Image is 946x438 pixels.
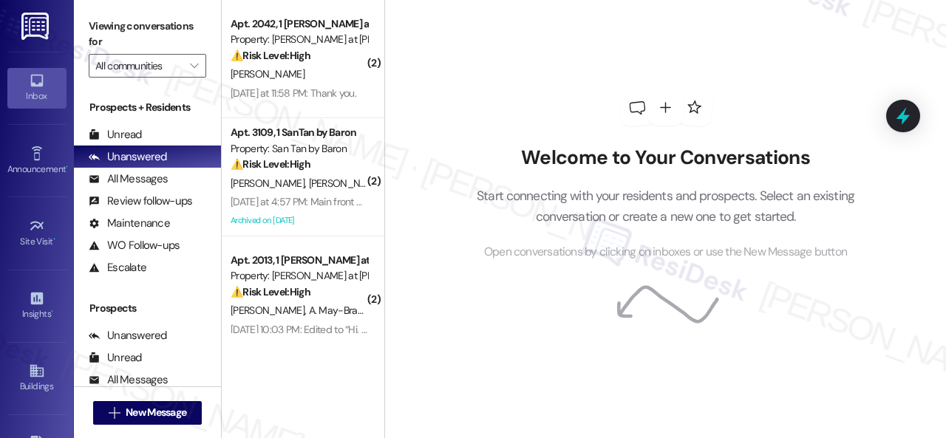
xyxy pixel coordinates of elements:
a: Insights • [7,286,67,326]
div: Property: [PERSON_NAME] at [PERSON_NAME] [231,32,367,47]
span: • [51,307,53,317]
div: [DATE] at 4:57 PM: Main front door only [231,195,397,208]
span: [PERSON_NAME] [231,67,304,81]
span: [PERSON_NAME] [309,177,383,190]
div: All Messages [89,171,168,187]
input: All communities [95,54,183,78]
i:  [109,407,120,419]
div: Maintenance [89,216,170,231]
i:  [190,60,198,72]
div: Property: San Tan by Baron [231,141,367,157]
div: Unanswered [89,149,167,165]
span: • [53,234,55,244]
strong: ⚠️ Risk Level: High [231,49,310,62]
div: Apt. 2042, 1 [PERSON_NAME] at [PERSON_NAME] [231,16,367,32]
div: Apt. 2013, 1 [PERSON_NAME] at [PERSON_NAME] [231,253,367,268]
button: New Message [93,401,203,425]
span: A. May-Brace [309,304,369,317]
span: [PERSON_NAME] [231,304,309,317]
a: Site Visit • [7,213,67,253]
div: Unanswered [89,328,167,343]
span: Open conversations by clicking on inboxes or use the New Message button [484,243,847,261]
a: Inbox [7,68,67,108]
div: Prospects [74,301,221,316]
div: Prospects + Residents [74,100,221,115]
h2: Welcome to Your Conversations [455,146,877,170]
div: Property: [PERSON_NAME] at [PERSON_NAME] [231,268,367,284]
div: Escalate [89,260,146,276]
div: Apt. 3109, 1 SanTan by Baron [231,125,367,140]
div: WO Follow-ups [89,238,180,253]
img: ResiDesk Logo [21,13,52,40]
div: Unread [89,127,142,143]
div: All Messages [89,372,168,388]
div: Review follow-ups [89,194,192,209]
a: Buildings [7,358,67,398]
p: Start connecting with your residents and prospects. Select an existing conversation or create a n... [455,185,877,227]
span: • [66,162,68,172]
label: Viewing conversations for [89,15,206,54]
div: Archived on [DATE] [229,211,369,230]
span: [PERSON_NAME] [231,177,309,190]
span: New Message [126,405,186,420]
strong: ⚠️ Risk Level: High [231,285,310,298]
div: Unread [89,350,142,366]
div: [DATE] at 11:58 PM: Thank you. [231,86,356,100]
strong: ⚠️ Risk Level: High [231,157,310,171]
